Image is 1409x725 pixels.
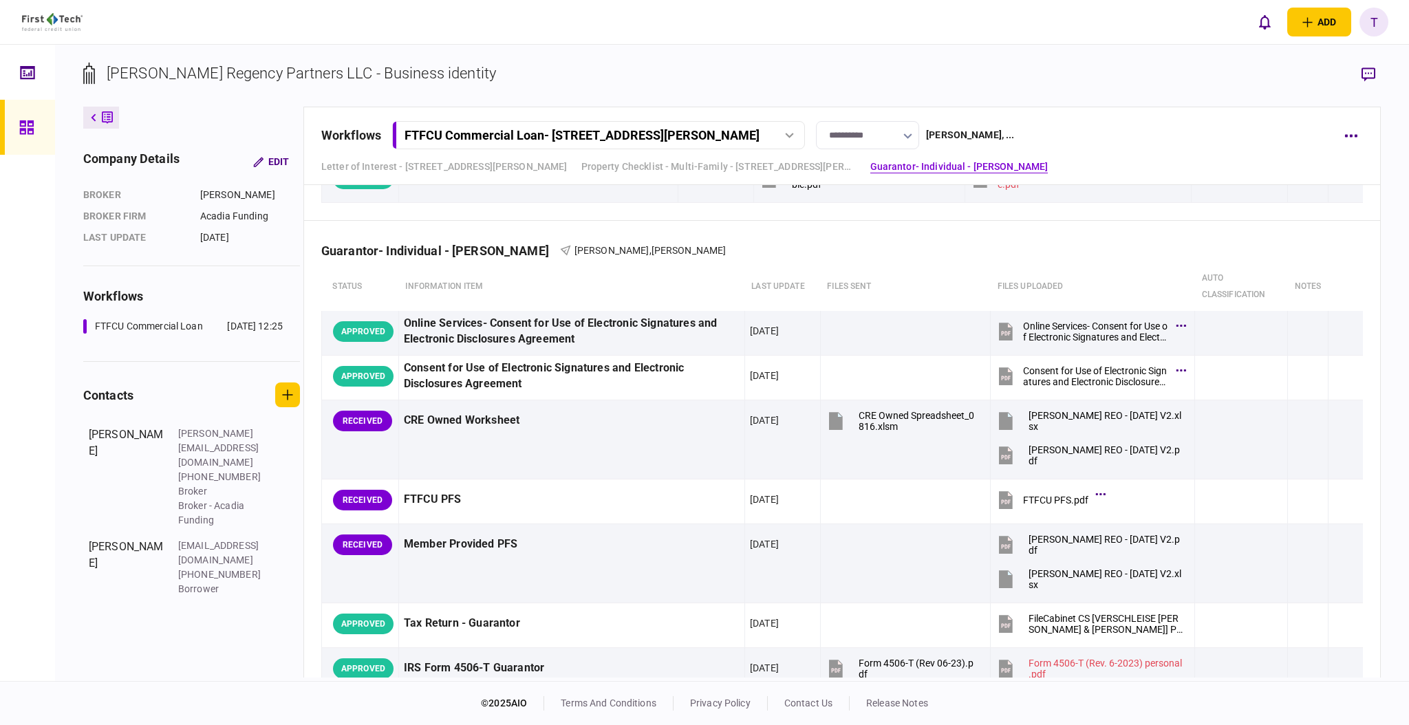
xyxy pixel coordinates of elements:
div: Tax Return - Guarantor [404,608,740,639]
div: [EMAIL_ADDRESS][DOMAIN_NAME] [178,539,268,567]
div: Shimon Verschleisser REO - August 2025 V2.pdf [1029,444,1183,466]
div: [PERSON_NAME] [89,426,164,528]
div: workflows [83,287,300,305]
button: Shimon Verschleisser REO - August 2025 V2.xlsx [996,563,1183,594]
div: [PHONE_NUMBER] [178,567,268,582]
div: contacts [83,386,133,404]
div: RECEIVED [333,490,392,510]
div: [DATE] [750,493,779,506]
button: Online Services- Consent for Use of Electronic Signatures and Electronic Disclosures Agreement.pdf [996,316,1183,347]
div: Shimon Verschleisser REO - August 2025 V2.xlsx [1029,410,1183,432]
a: release notes [866,697,928,708]
div: Member Provided PFS [404,529,740,560]
a: contact us [784,697,832,708]
div: workflows [321,126,381,144]
div: IRS Form 4506-T Guarantor [404,653,740,684]
div: RECEIVED [333,534,392,555]
img: client company logo [22,13,83,31]
a: Property Checklist - Multi-Family - [STREET_ADDRESS][PERSON_NAME] [581,160,857,174]
div: [DATE] [750,324,779,338]
div: APPROVED [333,321,394,342]
div: Broker [83,188,186,202]
div: © 2025 AIO [481,696,544,711]
button: T [1359,8,1388,36]
div: Online Services- Consent for Use of Electronic Signatures and Electronic Disclosures Agreement.pdf [1023,321,1169,343]
th: files sent [820,263,990,311]
div: APPROVED [333,614,394,634]
div: APPROVED [333,366,394,387]
div: FTFCU Commercial Loan [95,319,203,334]
th: Files uploaded [991,263,1195,311]
div: Broker - Acadia Funding [178,499,268,528]
button: open notifications list [1250,8,1279,36]
span: , [649,245,652,256]
button: open adding identity options [1287,8,1351,36]
div: RECEIVED [333,411,392,431]
div: Broker [178,484,268,499]
div: APPROVED [333,658,394,679]
button: FTFCU Commercial Loan- [STREET_ADDRESS][PERSON_NAME] [392,121,805,149]
div: [DATE] [200,230,300,245]
div: [DATE] [750,413,779,427]
div: Shimon Verschleisser REO - August 2025 V2.pdf [1029,534,1183,556]
div: Consent for Use of Electronic Signatures and Electronic Disclosures Agreement.pdf [1023,365,1169,387]
button: FileCabinet CS [VERSCHLEISE VERSCHLEISSER, SHIMON & TOVA] Print Output 2024 EXT.pdf [996,608,1183,639]
a: Letter of Interest - [STREET_ADDRESS][PERSON_NAME] [321,160,568,174]
button: Edit [242,149,300,174]
div: [PERSON_NAME][EMAIL_ADDRESS][DOMAIN_NAME] [178,426,268,470]
div: FTFCU PFS.pdf [1023,495,1088,506]
div: [PERSON_NAME] , ... [926,128,1014,142]
div: Guarantor- Individual - [PERSON_NAME] [321,244,560,258]
div: CRE Owned Spreadsheet_0816.xlsm [859,410,978,432]
a: Guarantor- Individual - [PERSON_NAME] [870,160,1048,174]
div: FTFCU PFS [404,484,740,515]
div: company details [83,149,180,174]
div: Form 4506-T (Rev. 6-2023) personal.pdf [1029,658,1183,680]
th: last update [744,263,820,311]
button: Form 4506-T (Rev. 6-2023) personal.pdf [996,653,1183,684]
button: CRE Owned Spreadsheet_0816.xlsm [826,405,978,436]
div: Shimon Verschleisser REO - August 2025 V2.xlsx [1029,568,1183,590]
button: Form 4506-T (Rev 06-23).pdf [826,653,978,684]
div: [PERSON_NAME] Regency Partners LLC - Business identity [107,62,496,85]
div: FileCabinet CS [VERSCHLEISE VERSCHLEISSER, SHIMON & TOVA] Print Output 2024 EXT.pdf [1029,613,1183,635]
th: status [321,263,398,311]
span: [PERSON_NAME] [574,245,649,256]
div: FTFCU Commercial Loan - [STREET_ADDRESS][PERSON_NAME] [405,128,760,142]
div: [PERSON_NAME] [200,188,300,202]
button: Consent for Use of Electronic Signatures and Electronic Disclosures Agreement.pdf [996,360,1183,391]
div: last update [83,230,186,245]
div: [PHONE_NUMBER] [178,470,268,484]
div: CRE Owned Worksheet [404,405,740,436]
div: Consent for Use of Electronic Signatures and Electronic Disclosures Agreement [404,360,740,392]
div: broker firm [83,209,186,224]
a: FTFCU Commercial Loan[DATE] 12:25 [83,319,283,334]
div: Form 4506-T (Rev 06-23).pdf [859,658,978,680]
th: Information item [398,263,744,311]
div: [DATE] [750,369,779,382]
button: Shimon Verschleisser REO - August 2025 V2.xlsx [996,405,1183,436]
div: [DATE] [750,616,779,630]
div: Online Services- Consent for Use of Electronic Signatures and Electronic Disclosures Agreement [404,316,740,347]
button: FTFCU PFS.pdf [996,484,1102,515]
a: privacy policy [690,697,751,708]
div: [DATE] 12:25 [227,319,283,334]
div: Borrower [178,582,268,596]
th: notes [1288,263,1329,311]
button: Shimon Verschleisser REO - August 2025 V2.pdf [996,440,1183,470]
th: auto classification [1195,263,1288,311]
span: [PERSON_NAME] [652,245,727,256]
div: [DATE] [750,537,779,551]
div: Acadia Funding [200,209,300,224]
div: [PERSON_NAME] [89,539,164,596]
a: terms and conditions [561,697,656,708]
div: [DATE] [750,661,779,675]
button: Shimon Verschleisser REO - August 2025 V2.pdf [996,529,1183,560]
